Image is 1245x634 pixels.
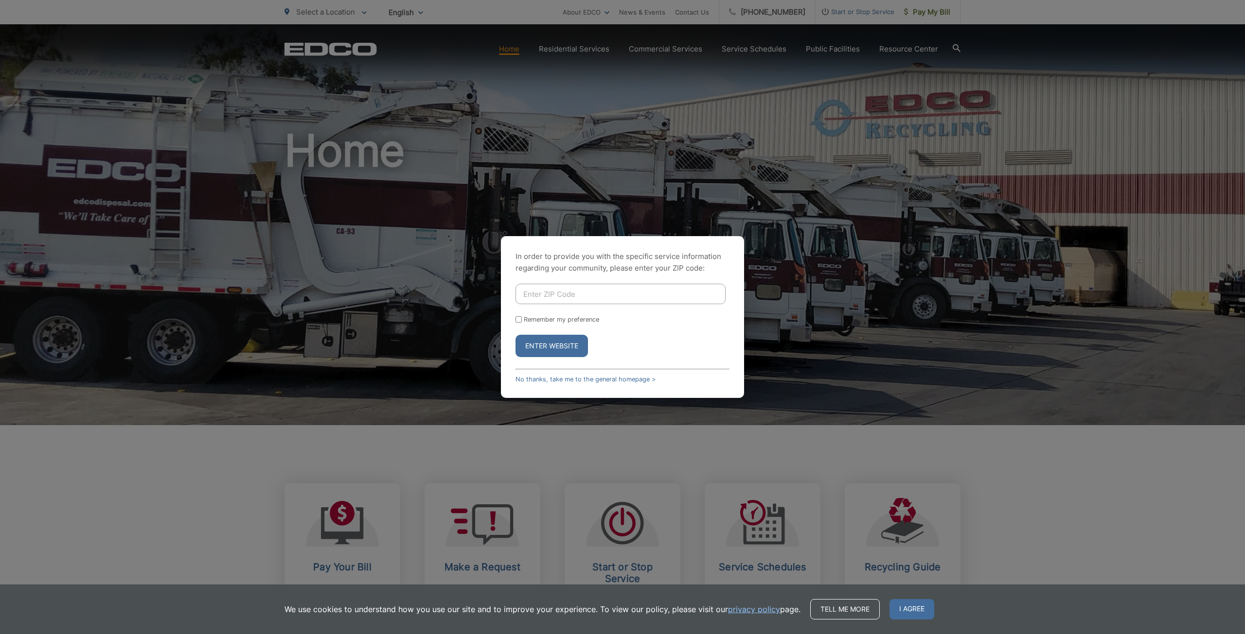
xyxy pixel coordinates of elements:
label: Remember my preference [524,316,599,323]
button: Enter Website [516,335,588,357]
a: privacy policy [728,603,780,615]
a: No thanks, take me to the general homepage > [516,376,656,383]
p: In order to provide you with the specific service information regarding your community, please en... [516,251,729,274]
a: Tell me more [810,599,880,619]
input: Enter ZIP Code [516,284,726,304]
p: We use cookies to understand how you use our site and to improve your experience. To view our pol... [285,603,800,615]
span: I agree [889,599,934,619]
